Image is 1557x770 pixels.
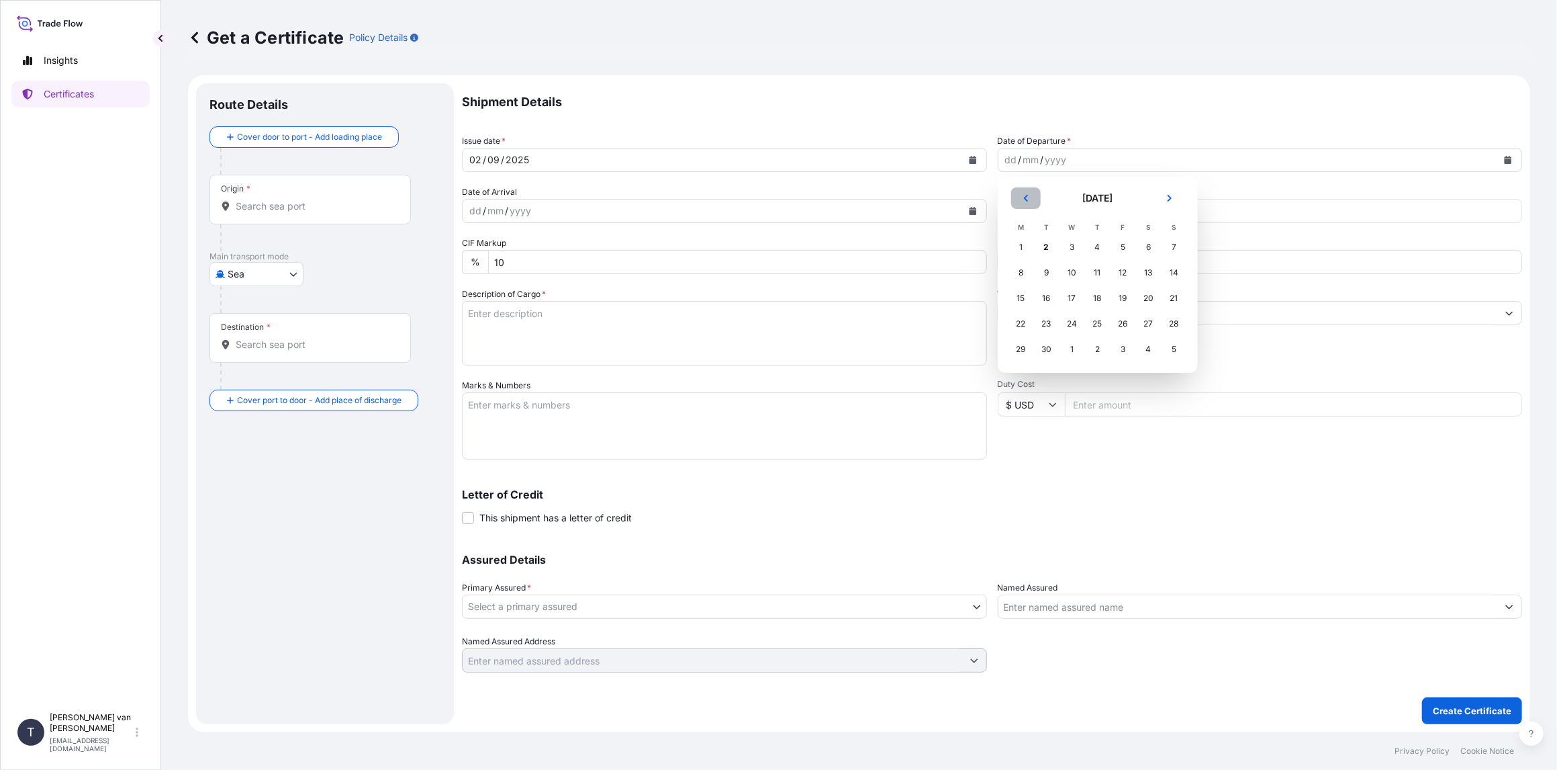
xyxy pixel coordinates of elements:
div: Friday 26 September 2025 [1111,312,1135,336]
div: Friday 5 September 2025 [1111,235,1135,259]
div: Monday 22 September 2025 [1009,312,1033,336]
button: Next [1155,187,1184,209]
button: Previous [1011,187,1041,209]
div: Saturday 6 September 2025 [1137,235,1161,259]
div: Monday 29 September 2025 [1009,337,1033,361]
div: Monday 1 September 2025 [1009,235,1033,259]
div: Tuesday 30 September 2025 [1035,337,1059,361]
div: Wednesday 24 September 2025 [1060,312,1084,336]
div: Today, Tuesday 2 September 2025 [1035,235,1059,259]
div: Sunday 21 September 2025 [1162,286,1186,310]
div: Tuesday 9 September 2025 [1035,261,1059,285]
div: Thursday 4 September 2025 [1086,235,1110,259]
div: Wednesday 3 September 2025 [1060,235,1084,259]
div: Thursday 18 September 2025 [1086,286,1110,310]
div: Tuesday 23 September 2025 [1035,312,1059,336]
div: Saturday 4 October 2025 [1137,337,1161,361]
th: S [1136,220,1162,234]
div: September 2025 [1008,187,1187,362]
th: T [1085,220,1111,234]
div: Friday 12 September 2025 [1111,261,1135,285]
th: F [1111,220,1136,234]
section: Calendar [998,177,1198,373]
div: Wednesday 10 September 2025 [1060,261,1084,285]
div: Wednesday 1 October 2025 [1060,337,1084,361]
div: Sunday 28 September 2025 [1162,312,1186,336]
div: Thursday 11 September 2025 [1086,261,1110,285]
h2: [DATE] [1049,191,1147,205]
div: Friday 3 October 2025 [1111,337,1135,361]
div: Saturday 27 September 2025 [1137,312,1161,336]
div: Saturday 20 September 2025 [1137,286,1161,310]
div: Friday 19 September 2025 [1111,286,1135,310]
div: Thursday 2 October 2025 [1086,337,1110,361]
th: W [1059,220,1085,234]
div: Sunday 7 September 2025 [1162,235,1186,259]
div: Monday 15 September 2025 [1009,286,1033,310]
p: Get a Certificate [188,27,344,48]
div: Wednesday 17 September 2025 [1060,286,1084,310]
th: M [1008,220,1034,234]
div: Sunday 5 October 2025 [1162,337,1186,361]
div: Thursday 25 September 2025 [1086,312,1110,336]
div: Monday 8 September 2025 [1009,261,1033,285]
p: Policy Details [349,31,408,44]
div: Sunday 14 September 2025 [1162,261,1186,285]
th: S [1162,220,1187,234]
div: Tuesday 16 September 2025 [1035,286,1059,310]
table: September 2025 [1008,220,1187,362]
th: T [1034,220,1059,234]
div: Saturday 13 September 2025 [1137,261,1161,285]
